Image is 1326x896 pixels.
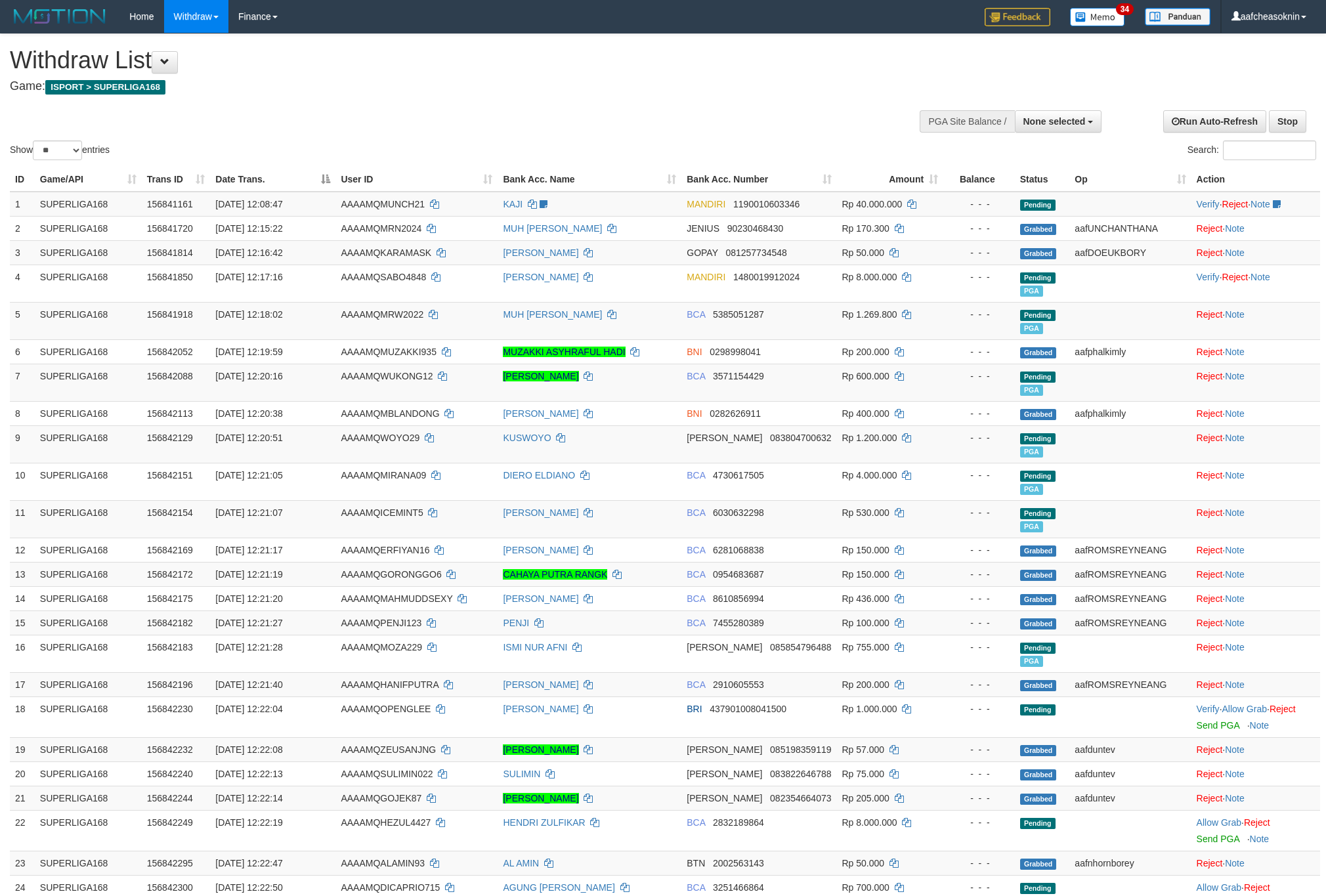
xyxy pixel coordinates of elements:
[1197,744,1223,755] a: Reject
[770,433,831,443] span: Copy 083804700632 to clipboard
[949,469,1010,482] div: - - -
[147,247,193,258] span: 156841814
[35,500,142,538] td: SUPERLIGA168
[1225,470,1245,480] a: Note
[10,302,35,339] td: 5
[503,223,602,234] a: MUH [PERSON_NAME]
[842,272,897,282] span: Rp 8.000.000
[1244,882,1270,893] a: Reject
[1020,272,1056,284] span: Pending
[1020,310,1056,321] span: Pending
[949,407,1010,420] div: - - -
[147,593,193,604] span: 156842175
[1225,371,1245,381] a: Note
[210,167,335,192] th: Date Trans.: activate to sort column descending
[713,618,764,628] span: Copy 7455280389 to clipboard
[713,545,764,555] span: Copy 6281068838 to clipboard
[1015,167,1070,192] th: Status
[943,167,1015,192] th: Balance
[842,642,889,652] span: Rp 755.000
[35,364,142,401] td: SUPERLIGA168
[35,167,142,192] th: Game/API: activate to sort column ascending
[503,272,578,282] a: [PERSON_NAME]
[842,569,889,580] span: Rp 150.000
[503,793,578,803] a: [PERSON_NAME]
[1069,167,1191,192] th: Op: activate to sort column ascending
[503,569,607,580] a: CAHAYA PUTRA RANGK
[215,272,282,282] span: [DATE] 12:17:16
[503,858,539,868] a: AL AMIN
[1020,347,1057,358] span: Grabbed
[35,586,142,610] td: SUPERLIGA168
[949,506,1010,519] div: - - -
[503,408,578,419] a: [PERSON_NAME]
[1225,569,1245,580] a: Note
[503,618,529,628] a: PENJI
[341,199,425,209] span: AAAAMQMUNCH21
[1020,521,1043,532] span: Marked by aafsoycanthlai
[215,642,282,652] span: [DATE] 12:21:28
[1191,500,1320,538] td: ·
[215,618,282,628] span: [DATE] 12:21:27
[687,347,702,357] span: BNI
[687,247,717,258] span: GOPAY
[35,610,142,635] td: SUPERLIGA168
[10,339,35,364] td: 6
[10,216,35,240] td: 2
[1023,116,1086,127] span: None selected
[1197,408,1223,419] a: Reject
[10,364,35,401] td: 7
[1020,224,1057,235] span: Grabbed
[733,272,800,282] span: Copy 1480019912024 to clipboard
[1251,199,1270,209] a: Note
[1225,247,1245,258] a: Note
[1197,793,1223,803] a: Reject
[35,265,142,302] td: SUPERLIGA168
[10,538,35,562] td: 12
[10,635,35,672] td: 16
[503,882,614,893] a: AGUNG [PERSON_NAME]
[10,240,35,265] td: 3
[1020,643,1056,654] span: Pending
[215,309,282,320] span: [DATE] 12:18:02
[503,769,540,779] a: SULIMIN
[1225,223,1245,234] a: Note
[10,562,35,586] td: 13
[1191,610,1320,635] td: ·
[1197,433,1223,443] a: Reject
[1020,323,1043,334] span: Marked by aafsoycanthlai
[10,672,35,696] td: 17
[687,642,762,652] span: [PERSON_NAME]
[341,309,423,320] span: AAAAMQMRW2022
[985,8,1050,26] img: Feedback.jpg
[498,167,681,192] th: Bank Acc. Name: activate to sort column ascending
[1020,409,1057,420] span: Grabbed
[10,500,35,538] td: 11
[147,371,193,381] span: 156842088
[687,545,705,555] span: BCA
[920,110,1014,133] div: PGA Site Balance /
[713,470,764,480] span: Copy 4730617505 to clipboard
[1020,200,1056,211] span: Pending
[1070,8,1125,26] img: Button%20Memo.svg
[1225,408,1245,419] a: Note
[842,470,897,480] span: Rp 4.000.000
[842,507,889,518] span: Rp 530.000
[949,431,1010,444] div: - - -
[147,545,193,555] span: 156842169
[687,272,725,282] span: MANDIRI
[949,568,1010,581] div: - - -
[1069,240,1191,265] td: aafDOEUKBORY
[10,7,110,26] img: MOTION_logo.png
[727,223,784,234] span: Copy 90230468430 to clipboard
[1069,538,1191,562] td: aafROMSREYNEANG
[503,199,523,209] a: KAJI
[1020,248,1057,259] span: Grabbed
[1069,216,1191,240] td: aafUNCHANTHANA
[35,538,142,562] td: SUPERLIGA168
[1069,610,1191,635] td: aafROMSREYNEANG
[949,592,1010,605] div: - - -
[842,347,889,357] span: Rp 200.000
[341,593,452,604] span: AAAAMQMAHMUDDSEXY
[215,545,282,555] span: [DATE] 12:21:17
